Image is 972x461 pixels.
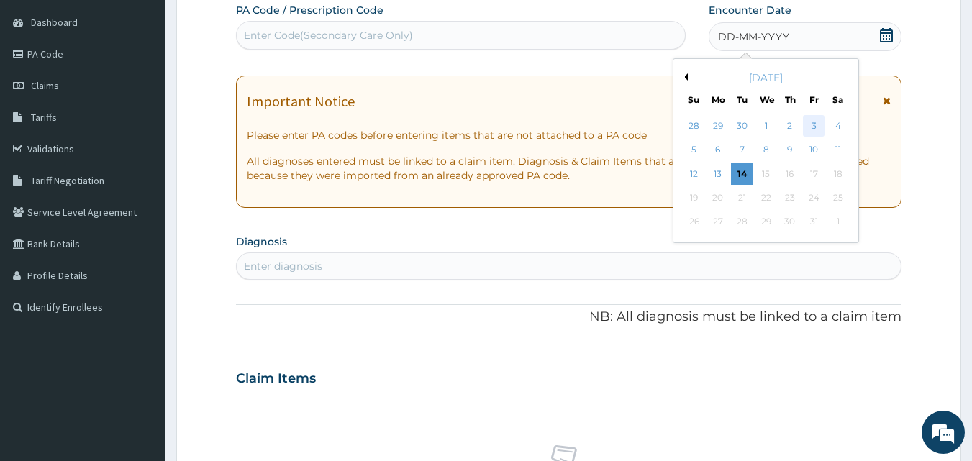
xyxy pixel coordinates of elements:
[31,16,78,29] span: Dashboard
[679,70,853,85] div: [DATE]
[732,187,753,209] div: Not available Tuesday, October 21st, 2025
[31,174,104,187] span: Tariff Negotiation
[732,211,753,233] div: Not available Tuesday, October 28th, 2025
[707,211,729,233] div: Not available Monday, October 27th, 2025
[75,81,242,99] div: Chat with us now
[732,163,753,185] div: Choose Tuesday, October 14th, 2025
[236,7,271,42] div: Minimize live chat window
[236,371,316,387] h3: Claim Items
[755,187,777,209] div: Not available Wednesday, October 22nd, 2025
[755,140,777,161] div: Choose Wednesday, October 8th, 2025
[247,93,355,109] h1: Important Notice
[803,140,825,161] div: Choose Friday, October 10th, 2025
[683,211,705,233] div: Not available Sunday, October 26th, 2025
[803,163,825,185] div: Not available Friday, October 17th, 2025
[712,93,724,106] div: Mo
[247,154,891,183] p: All diagnoses entered must be linked to a claim item. Diagnosis & Claim Items that are visible bu...
[779,140,801,161] div: Choose Thursday, October 9th, 2025
[31,111,57,124] span: Tariffs
[827,115,849,137] div: Choose Saturday, October 4th, 2025
[779,163,801,185] div: Not available Thursday, October 16th, 2025
[7,308,274,358] textarea: Type your message and hit 'Enter'
[779,187,801,209] div: Not available Thursday, October 23rd, 2025
[803,187,825,209] div: Not available Friday, October 24th, 2025
[760,93,772,106] div: We
[832,93,845,106] div: Sa
[803,115,825,137] div: Choose Friday, October 3rd, 2025
[707,140,729,161] div: Choose Monday, October 6th, 2025
[827,140,849,161] div: Choose Saturday, October 11th, 2025
[709,3,791,17] label: Encounter Date
[808,93,820,106] div: Fr
[683,187,705,209] div: Not available Sunday, October 19th, 2025
[827,211,849,233] div: Not available Saturday, November 1st, 2025
[244,28,413,42] div: Enter Code(Secondary Care Only)
[247,128,891,142] p: Please enter PA codes before entering items that are not attached to a PA code
[236,234,287,249] label: Diagnosis
[31,79,59,92] span: Claims
[803,211,825,233] div: Not available Friday, October 31st, 2025
[718,29,789,44] span: DD-MM-YYYY
[83,139,199,284] span: We're online!
[688,93,700,106] div: Su
[779,211,801,233] div: Not available Thursday, October 30th, 2025
[736,93,748,106] div: Tu
[683,163,705,185] div: Choose Sunday, October 12th, 2025
[784,93,796,106] div: Th
[755,163,777,185] div: Not available Wednesday, October 15th, 2025
[236,3,383,17] label: PA Code / Prescription Code
[707,115,729,137] div: Choose Monday, September 29th, 2025
[827,187,849,209] div: Not available Saturday, October 25th, 2025
[755,115,777,137] div: Choose Wednesday, October 1st, 2025
[707,187,729,209] div: Not available Monday, October 20th, 2025
[682,114,850,234] div: month 2025-10
[244,259,322,273] div: Enter diagnosis
[27,72,58,108] img: d_794563401_company_1708531726252_794563401
[732,115,753,137] div: Choose Tuesday, September 30th, 2025
[707,163,729,185] div: Choose Monday, October 13th, 2025
[683,115,705,137] div: Choose Sunday, September 28th, 2025
[683,140,705,161] div: Choose Sunday, October 5th, 2025
[755,211,777,233] div: Not available Wednesday, October 29th, 2025
[827,163,849,185] div: Not available Saturday, October 18th, 2025
[681,73,688,81] button: Previous Month
[236,308,902,327] p: NB: All diagnosis must be linked to a claim item
[732,140,753,161] div: Choose Tuesday, October 7th, 2025
[779,115,801,137] div: Choose Thursday, October 2nd, 2025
